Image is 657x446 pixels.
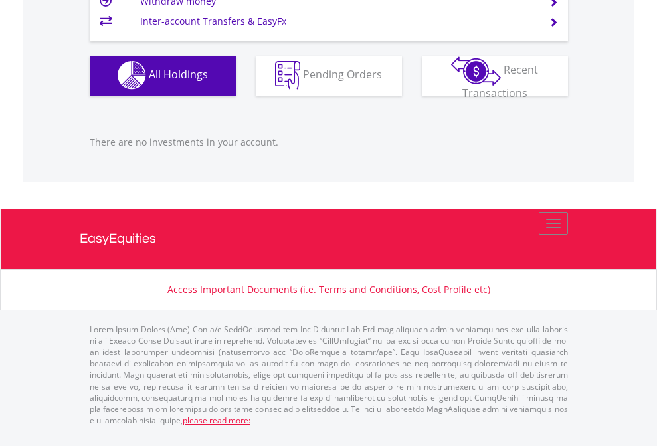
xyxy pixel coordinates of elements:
td: Inter-account Transfers & EasyFx [140,11,533,31]
p: Lorem Ipsum Dolors (Ame) Con a/e SeddOeiusmod tem InciDiduntut Lab Etd mag aliquaen admin veniamq... [90,324,568,426]
button: Pending Orders [256,56,402,96]
p: There are no investments in your account. [90,136,568,149]
img: transactions-zar-wht.png [451,56,501,86]
img: holdings-wht.png [118,61,146,90]
span: Pending Orders [303,67,382,82]
img: pending_instructions-wht.png [275,61,300,90]
a: Access Important Documents (i.e. Terms and Conditions, Cost Profile etc) [167,283,490,296]
button: Recent Transactions [422,56,568,96]
a: please read more: [183,415,250,426]
a: EasyEquities [80,209,578,269]
button: All Holdings [90,56,236,96]
span: Recent Transactions [462,62,539,100]
span: All Holdings [149,67,208,82]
